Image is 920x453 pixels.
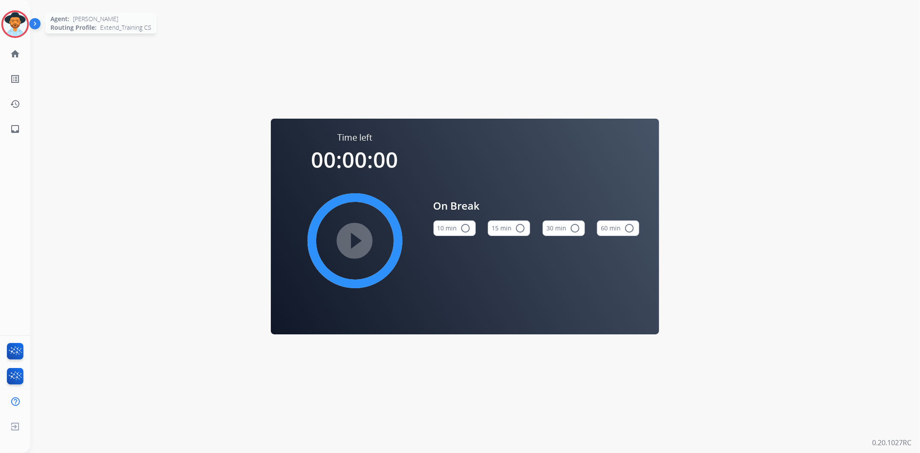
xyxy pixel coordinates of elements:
[461,223,471,233] mat-icon: radio_button_unchecked
[50,15,69,23] span: Agent:
[10,124,20,134] mat-icon: inbox
[10,99,20,109] mat-icon: history
[515,223,525,233] mat-icon: radio_button_unchecked
[3,12,27,36] img: avatar
[311,145,399,174] span: 00:00:00
[570,223,580,233] mat-icon: radio_button_unchecked
[10,49,20,59] mat-icon: home
[624,223,634,233] mat-icon: radio_button_unchecked
[73,15,118,23] span: [PERSON_NAME]
[488,220,530,236] button: 15 min
[337,132,372,144] span: Time left
[872,437,911,448] p: 0.20.1027RC
[543,220,585,236] button: 30 min
[597,220,639,236] button: 60 min
[50,23,97,32] span: Routing Profile:
[10,74,20,84] mat-icon: list_alt
[433,220,476,236] button: 10 min
[100,23,151,32] span: Extend_Training CS
[433,198,640,214] span: On Break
